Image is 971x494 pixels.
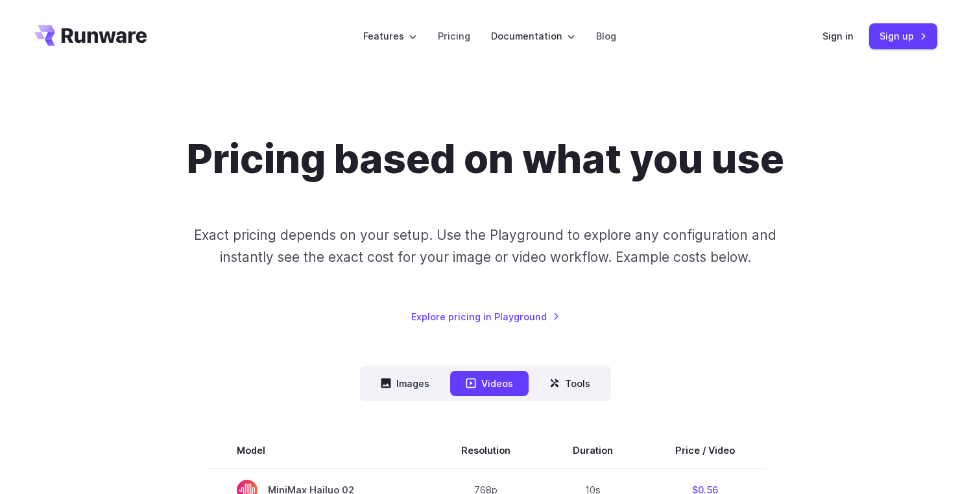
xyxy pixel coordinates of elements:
th: Price / Video [644,432,766,469]
a: Sign up [869,23,937,49]
th: Resolution [430,432,542,469]
button: Images [365,371,445,396]
a: Sign in [822,29,854,43]
button: Videos [450,371,529,396]
a: Pricing [438,29,470,43]
p: Exact pricing depends on your setup. Use the Playground to explore any configuration and instantl... [169,224,801,268]
label: Documentation [491,29,575,43]
a: Blog [596,29,616,43]
button: Tools [534,371,606,396]
label: Features [363,29,417,43]
th: Model [206,432,430,469]
a: Go to / [34,25,147,46]
h1: Pricing based on what you use [187,135,784,183]
a: Explore pricing in Playground [411,309,560,324]
th: Duration [542,432,644,469]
